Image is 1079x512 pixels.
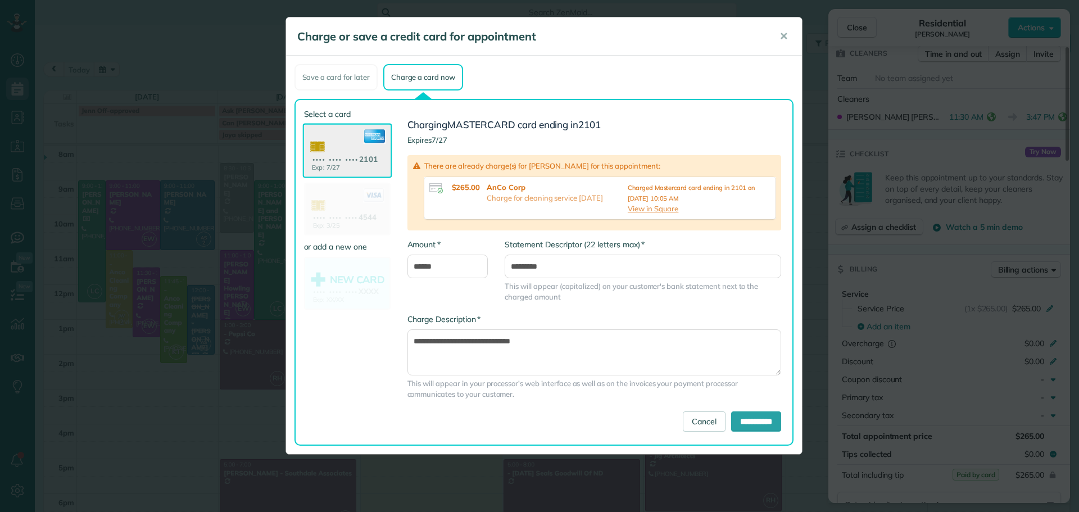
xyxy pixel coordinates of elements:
h3: Charging card ending in [407,120,781,130]
label: Charge Description [407,314,481,325]
h5: Charge or save a credit card for appointment [297,29,764,44]
span: MASTERCARD [447,119,515,130]
span: This will appear in your processor's web interface as well as on the invoices your payment proces... [407,378,781,400]
strong: $265.00 [452,183,480,192]
span: ✕ [779,30,788,43]
a: Cancel [683,411,726,432]
label: Statement Descriptor (22 letters max) [505,239,645,250]
span: 2101 [578,119,601,130]
div: Charge a card now [383,64,463,90]
small: Charged Mastercard card ending in 2101 on [DATE] 10:05 AM [628,184,755,202]
div: Save a card for later [294,64,378,90]
h4: Expires [407,136,781,144]
span: 7/27 [432,135,447,144]
img: icon_credit_card_success-27c2c4fc500a7f1a58a13ef14842cb958d03041fefb464fd2e53c949a5770e83.png [429,183,443,193]
a: View in Square [628,204,678,213]
p: Charge for cleaning service [DATE] [487,193,622,203]
strong: AnCo Corp [487,182,622,193]
label: Select a card [304,108,391,120]
label: or add a new one [304,241,391,252]
span: This will appear (capitalized) on your customer's bank statement next to the charged amount [505,281,781,302]
label: Amount [407,239,441,250]
div: There are already charge(s) for [PERSON_NAME] for this appointment: [407,155,781,230]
